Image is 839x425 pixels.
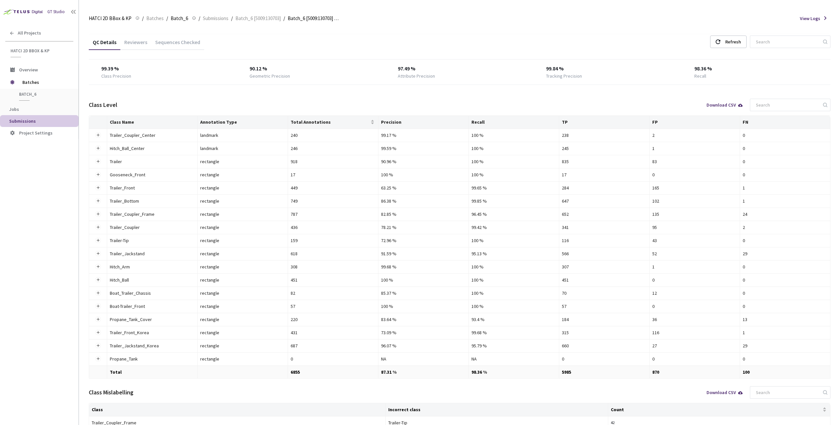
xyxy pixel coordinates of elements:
[19,67,38,73] span: Overview
[11,48,69,54] span: HATCI 2D BBox & KP
[381,303,466,310] div: 100 %
[198,116,288,129] th: Annotation Type
[291,158,375,165] div: 918
[652,171,737,178] div: 0
[381,224,466,231] div: 78.21 %
[471,289,556,297] div: 100 %
[652,263,737,270] div: 1
[19,91,68,97] span: Batch_6
[381,250,466,257] div: 91.59 %
[95,185,101,190] button: Expand row
[652,276,737,284] div: 0
[562,184,647,191] div: 284
[200,316,285,323] div: rectangle
[388,407,420,412] a: Incorrect class
[562,303,647,310] div: 57
[291,250,375,257] div: 618
[101,73,131,79] div: Class Precision
[752,99,822,111] input: Search
[92,407,103,412] a: Class
[110,224,182,231] div: Trailer_Coupler
[9,106,19,112] span: Jobs
[110,316,182,323] div: Propane_Tank_Cover
[110,276,182,284] div: Hitch_Ball
[546,73,582,79] div: Tracking Precision
[725,36,741,48] div: Refresh
[743,145,827,152] div: 0
[743,289,827,297] div: 0
[471,237,556,244] div: 100 %
[95,212,101,217] button: Expand row
[95,225,101,230] button: Expand row
[291,289,375,297] div: 82
[107,116,198,129] th: Class Name
[250,73,290,79] div: Geometric Precision
[652,211,737,218] div: 135
[381,171,466,178] div: 100 %
[145,14,165,22] a: Batches
[95,330,101,335] button: Expand row
[381,263,466,270] div: 99.68 %
[652,303,737,310] div: 0
[231,14,233,22] li: /
[650,116,740,129] th: FP
[107,366,198,379] td: Total
[95,133,101,138] button: Expand row
[559,366,650,379] td: 5985
[471,171,556,178] div: 100 %
[381,237,466,244] div: 72.96 %
[471,197,556,205] div: 99.85 %
[743,211,827,218] div: 24
[95,198,101,204] button: Expand row
[200,329,285,336] div: rectangle
[200,145,285,152] div: landmark
[743,355,827,362] div: 0
[110,132,182,139] div: Trailer_Coupler_Center
[743,263,827,270] div: 0
[652,237,737,244] div: 43
[743,329,827,336] div: 1
[200,289,285,297] div: rectangle
[110,171,182,178] div: Gooseneck_Front
[151,39,204,50] div: Sequences Checked
[471,303,556,310] div: 100 %
[652,197,737,205] div: 102
[471,355,556,362] div: NA
[110,145,182,152] div: Hitch_Ball_Center
[95,172,101,177] button: Expand row
[562,342,647,349] div: 660
[752,36,822,48] input: Search
[562,355,647,362] div: 0
[743,342,827,349] div: 29
[743,250,827,257] div: 29
[291,171,375,178] div: 17
[146,14,164,22] span: Batches
[471,158,556,165] div: 100 %
[291,224,375,231] div: 436
[95,264,101,269] button: Expand row
[89,39,120,50] div: QC Details
[110,263,182,270] div: Hitch_Arm
[291,303,375,310] div: 57
[235,14,281,22] span: Batch_6 [5009:130703]
[110,289,182,297] div: Boat_Trailer_Chassis
[95,304,101,309] button: Expand row
[18,30,41,36] span: All Projects
[652,158,737,165] div: 83
[288,116,378,129] th: Total Annotations
[110,237,182,244] div: Trailer-Tip
[291,237,375,244] div: 159
[95,146,101,151] button: Expand row
[110,211,182,218] div: Trailer_Coupler_Frame
[381,342,466,349] div: 96.07 %
[291,145,375,152] div: 246
[110,329,182,336] div: Trailer_Front_Korea
[652,329,737,336] div: 116
[743,237,827,244] div: 0
[471,276,556,284] div: 100 %
[650,366,740,379] td: 870
[200,211,285,218] div: rectangle
[652,250,737,257] div: 52
[291,132,375,139] div: 240
[707,103,743,107] div: Download CSV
